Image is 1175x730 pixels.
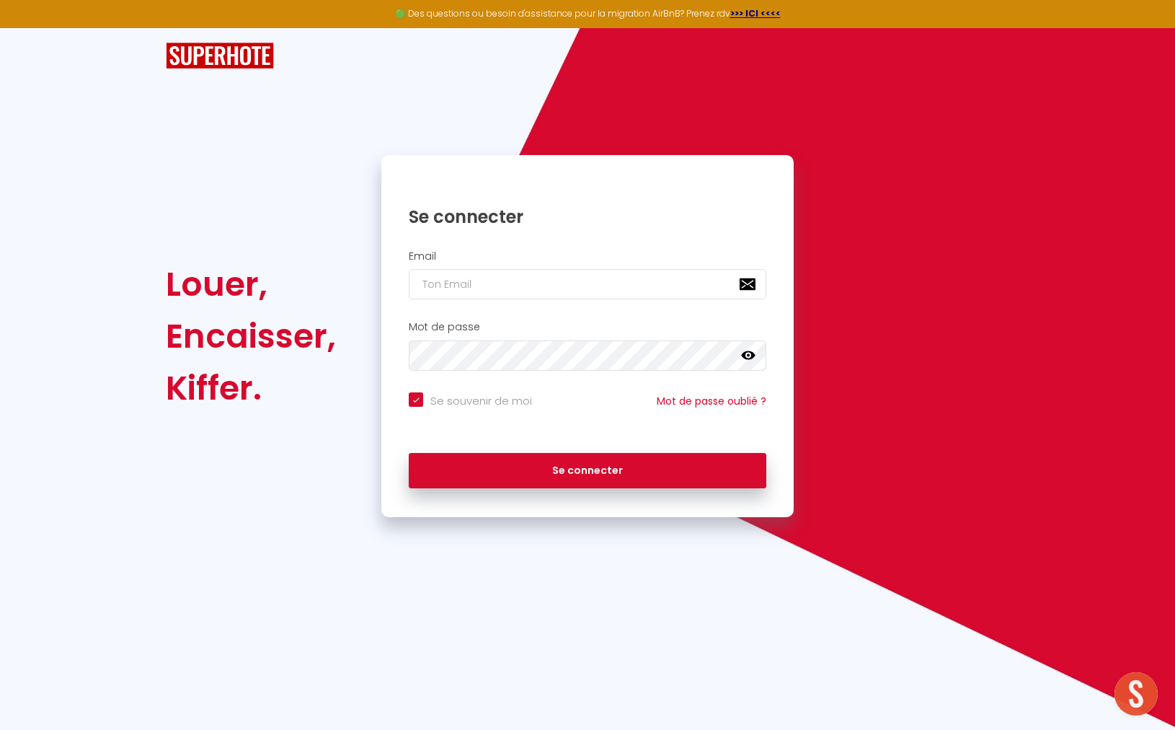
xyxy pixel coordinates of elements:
img: SuperHote logo [166,43,274,69]
a: >>> ICI <<<< [730,7,781,19]
a: Mot de passe oublié ? [657,394,766,408]
div: Louer, [166,258,336,310]
input: Ton Email [409,269,766,299]
div: Kiffer. [166,362,336,414]
button: Se connecter [409,453,766,489]
h1: Se connecter [409,206,766,228]
div: Ouvrir le chat [1114,672,1158,716]
h2: Mot de passe [409,321,766,333]
h2: Email [409,250,766,263]
div: Encaisser, [166,310,336,362]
